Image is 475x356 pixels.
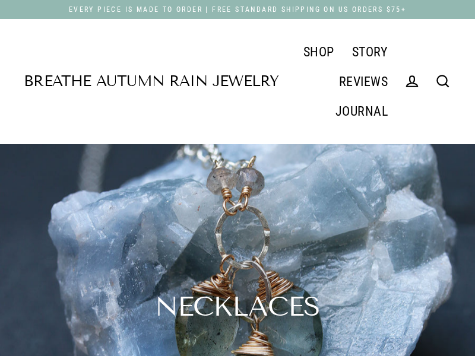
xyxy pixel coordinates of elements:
[327,96,397,126] a: JOURNAL
[278,37,397,126] div: Primary
[24,74,278,89] a: Breathe Autumn Rain Jewelry
[155,293,321,320] h1: Necklaces
[330,66,397,96] a: REVIEWS
[343,37,397,66] a: STORY
[294,37,343,66] a: SHOP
